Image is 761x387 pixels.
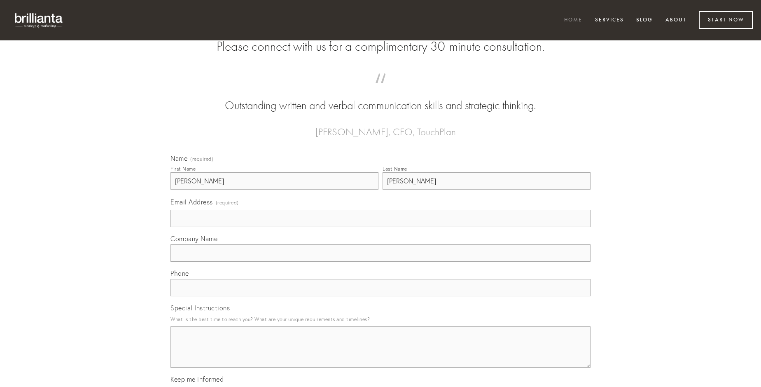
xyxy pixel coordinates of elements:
[170,304,230,312] span: Special Instructions
[559,14,588,27] a: Home
[170,375,224,383] span: Keep me informed
[184,82,577,98] span: “
[590,14,629,27] a: Services
[170,154,187,162] span: Name
[383,166,407,172] div: Last Name
[170,235,217,243] span: Company Name
[190,157,213,162] span: (required)
[170,314,591,325] p: What is the best time to reach you? What are your unique requirements and timelines?
[631,14,658,27] a: Blog
[170,39,591,54] h2: Please connect with us for a complimentary 30-minute consultation.
[699,11,753,29] a: Start Now
[8,8,70,32] img: brillianta - research, strategy, marketing
[170,198,213,206] span: Email Address
[184,82,577,114] blockquote: Outstanding written and verbal communication skills and strategic thinking.
[216,197,239,208] span: (required)
[660,14,692,27] a: About
[170,269,189,277] span: Phone
[184,114,577,140] figcaption: — [PERSON_NAME], CEO, TouchPlan
[170,166,196,172] div: First Name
